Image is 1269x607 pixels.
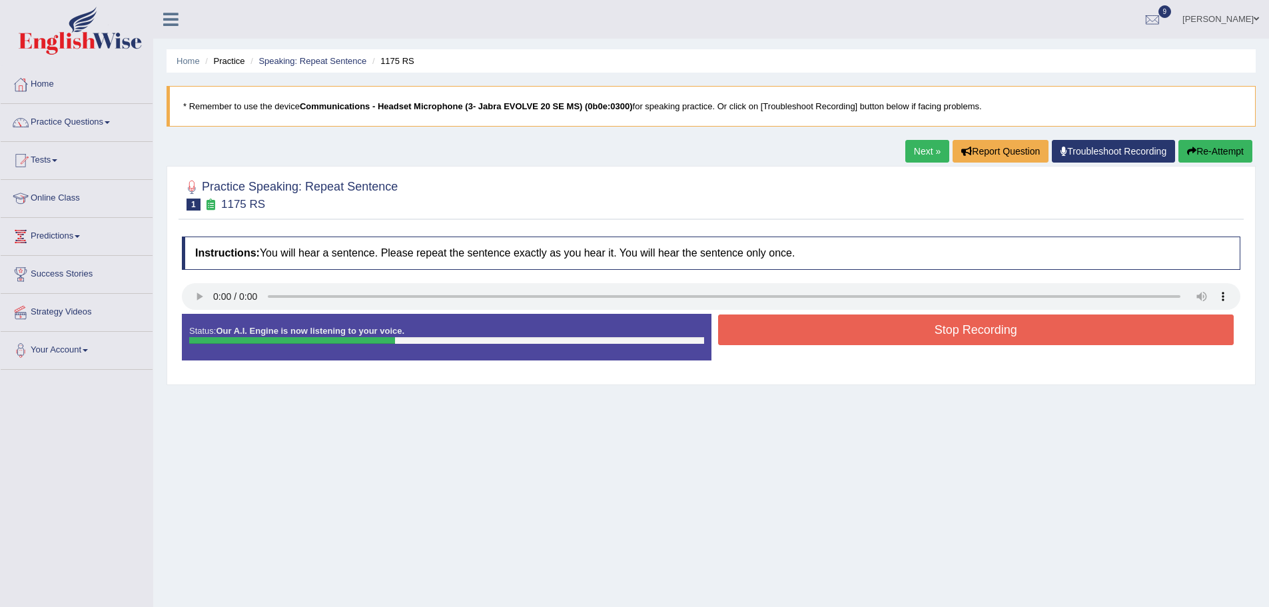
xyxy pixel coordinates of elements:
a: Online Class [1,180,153,213]
span: 9 [1158,5,1172,18]
a: Speaking: Repeat Sentence [258,56,366,66]
small: Exam occurring question [204,199,218,211]
div: Status: [182,314,711,360]
b: Instructions: [195,247,260,259]
a: Troubleshoot Recording [1052,140,1175,163]
small: 1175 RS [221,198,265,211]
a: Next » [905,140,949,163]
h4: You will hear a sentence. Please repeat the sentence exactly as you hear it. You will hear the se... [182,237,1240,270]
h2: Practice Speaking: Repeat Sentence [182,177,398,211]
li: Practice [202,55,244,67]
button: Report Question [953,140,1049,163]
blockquote: * Remember to use the device for speaking practice. Or click on [Troubleshoot Recording] button b... [167,86,1256,127]
a: Home [177,56,200,66]
b: Communications - Headset Microphone (3- Jabra EVOLVE 20 SE MS) (0b0e:0300) [300,101,633,111]
strong: Our A.I. Engine is now listening to your voice. [216,326,404,336]
a: Predictions [1,218,153,251]
button: Stop Recording [718,314,1234,345]
a: Strategy Videos [1,294,153,327]
a: Home [1,66,153,99]
a: Tests [1,142,153,175]
a: Your Account [1,332,153,365]
button: Re-Attempt [1178,140,1252,163]
a: Practice Questions [1,104,153,137]
a: Success Stories [1,256,153,289]
li: 1175 RS [369,55,414,67]
span: 1 [187,199,201,211]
